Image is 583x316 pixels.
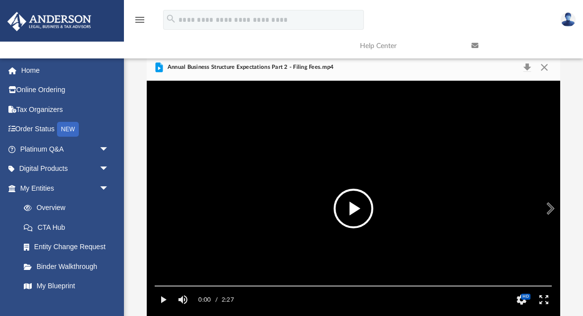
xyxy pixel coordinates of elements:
a: Binder Walkthrough [14,257,124,276]
a: Entity Change Request [14,237,124,257]
span: / [215,290,218,310]
a: CTA Hub [14,217,124,237]
a: menu [134,19,146,26]
i: menu [134,14,146,26]
a: My Blueprint [14,276,119,296]
a: Tax Due Dates [14,296,124,316]
a: Online Ordering [7,80,124,100]
button: Mute [174,290,192,310]
button: Close [535,60,553,74]
a: Help Center [352,26,464,65]
span: arrow_drop_down [99,178,119,199]
span: Annual Business Structure Expectations Part 2 - Filing Fees.mp4 [165,63,334,72]
i: search [166,13,176,24]
a: Digital Productsarrow_drop_down [7,159,124,179]
label: 2:27 [222,290,234,310]
button: Play [152,290,174,310]
a: Tax Organizers [7,100,124,119]
a: Order StatusNEW [7,119,124,140]
div: NEW [57,122,79,137]
button: Download [518,60,536,74]
span: arrow_drop_down [99,159,119,179]
a: Platinum Q&Aarrow_drop_down [7,139,124,159]
div: Media Slider [147,282,560,290]
span: arrow_drop_down [99,139,119,159]
a: Overview [14,198,124,218]
button: Next File [538,195,560,222]
label: 0:00 [198,290,211,310]
img: User Pic [561,12,576,27]
a: Home [7,60,124,80]
img: Anderson Advisors Platinum Portal [4,12,94,31]
a: My Entitiesarrow_drop_down [7,178,124,198]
